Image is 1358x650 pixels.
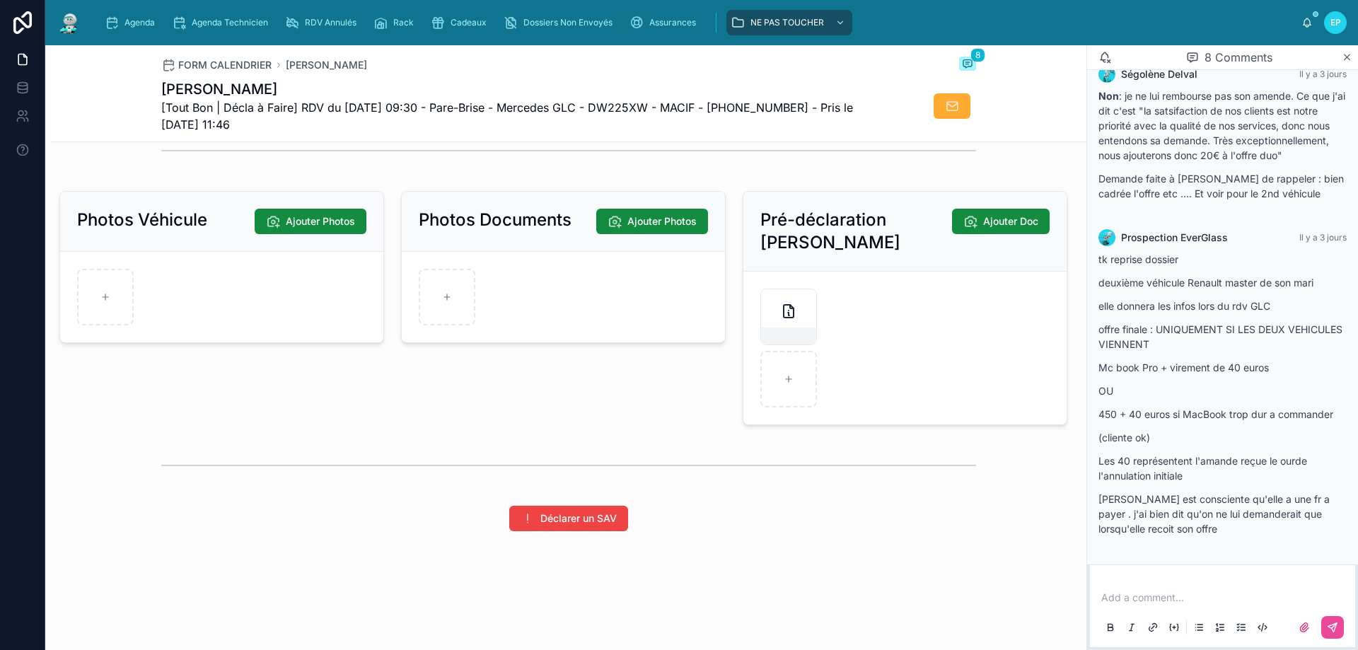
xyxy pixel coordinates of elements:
a: [PERSON_NAME] [286,58,367,72]
p: Mc book Pro + virement de 40 euros [1098,360,1347,375]
button: Ajouter Doc [952,209,1050,234]
span: FORM CALENDRIER [178,58,272,72]
h2: Pré-déclaration [PERSON_NAME] [760,209,952,254]
h1: [PERSON_NAME] [161,79,870,99]
p: offre finale : UNIQUEMENT SI LES DEUX VEHICULES VIENNENT [1098,322,1347,352]
span: Ajouter Photos [286,214,355,228]
p: Les 40 représentent l'amande reçue le ourde l'annulation initiale [1098,453,1347,483]
p: elle donnera les infos lors du rdv GLC [1098,298,1347,313]
span: 8 [970,48,985,62]
button: Ajouter Photos [596,209,708,234]
button: Déclarer un SAV [509,506,628,531]
a: Cadeaux [426,10,497,35]
h2: Photos Véhicule [77,209,207,231]
a: Agenda [100,10,165,35]
a: Rack [369,10,424,35]
span: Cadeaux [451,17,487,28]
p: Demande faite à [PERSON_NAME] de rappeler : bien cadrée l'offre etc .... Et voir pour le 2nd véhi... [1098,171,1347,201]
span: Il y a 3 jours [1299,69,1347,79]
button: Ajouter Photos [255,209,366,234]
span: NE PAS TOUCHER [750,17,824,28]
button: 8 [959,57,976,74]
p: (cliente ok) [1098,430,1347,445]
p: tk reprise dossier [1098,252,1347,267]
span: Assurances [649,17,696,28]
span: Ajouter Doc [983,214,1038,228]
span: Ségolène Delval [1121,67,1197,81]
p: : je ne lui rembourse pas son amende. Ce que j'ai dit c'est "la satsifaction de nos clients est n... [1098,88,1347,163]
strong: Non [1098,90,1119,102]
span: Dossiers Non Envoyés [523,17,613,28]
a: NE PAS TOUCHER [726,10,852,35]
span: Ajouter Photos [627,214,697,228]
p: 450 + 40 euros si MacBook trop dur a commander [1098,407,1347,422]
a: RDV Annulés [281,10,366,35]
span: Prospection EverGlass [1121,231,1228,245]
p: OU [1098,383,1347,398]
span: Agenda Technicien [192,17,268,28]
span: [Tout Bon | Décla à Faire] RDV du [DATE] 09:30 - Pare-Brise - Mercedes GLC - DW225XW - MACIF - [P... [161,99,870,133]
span: 8 Comments [1205,49,1272,66]
a: FORM CALENDRIER [161,58,272,72]
div: scrollable content [93,7,1301,38]
a: Dossiers Non Envoyés [499,10,622,35]
h2: Photos Documents [419,209,571,231]
span: Il y a 3 jours [1299,232,1347,243]
p: [PERSON_NAME] est consciente qu'elle a une fr a payer . j'ai bien dit qu'on ne lui demanderait qu... [1098,492,1347,536]
p: deuxième véhicule Renault master de son mari [1098,275,1347,290]
span: RDV Annulés [305,17,356,28]
a: Agenda Technicien [168,10,278,35]
span: Déclarer un SAV [540,511,617,526]
span: EP [1330,17,1341,28]
span: Agenda [124,17,155,28]
img: App logo [57,11,82,34]
span: Rack [393,17,414,28]
a: Assurances [625,10,706,35]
